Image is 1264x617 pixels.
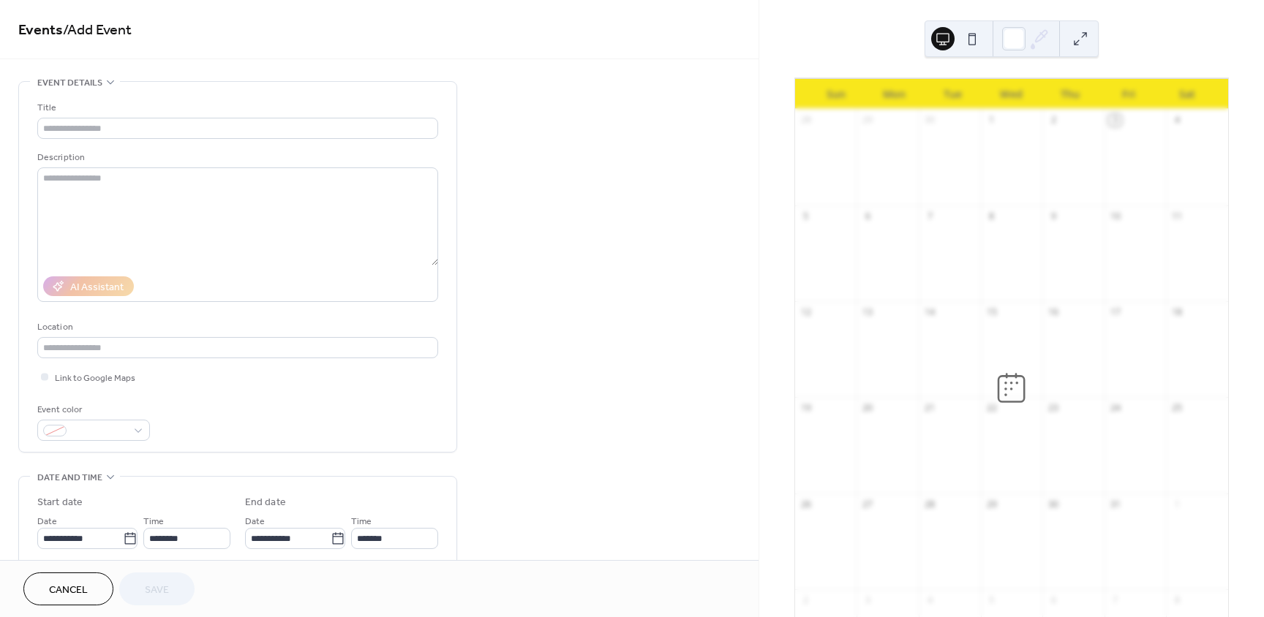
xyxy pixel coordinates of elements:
div: 4 [924,594,936,607]
button: Cancel [23,572,113,605]
span: Time [143,514,164,529]
div: Fri [1099,79,1158,109]
div: 6 [862,210,874,222]
div: 11 [1171,210,1184,222]
div: Location [37,319,435,335]
div: 20 [862,402,874,415]
span: Event details [37,75,102,91]
div: Sun [807,79,865,109]
div: 21 [924,402,936,415]
span: Date and time [37,470,102,485]
div: 29 [985,498,998,510]
div: 9 [1047,210,1060,222]
div: Mon [865,79,924,109]
div: Sat [1158,79,1216,109]
div: 30 [924,114,936,126]
div: 10 [1109,210,1121,222]
span: Cancel [49,583,88,598]
div: End date [245,495,286,510]
div: 27 [862,498,874,510]
a: Events [18,16,63,45]
span: Date [245,514,265,529]
div: 24 [1109,402,1121,415]
div: 22 [985,402,998,415]
div: 25 [1171,402,1184,415]
div: Title [37,100,435,116]
div: 30 [1047,498,1060,510]
div: 3 [1109,114,1121,126]
span: / Add Event [63,16,132,45]
div: 18 [1171,306,1184,319]
div: 26 [800,498,812,510]
div: 29 [862,114,874,126]
div: 1 [1171,498,1184,510]
div: 7 [924,210,936,222]
div: 12 [800,306,812,319]
span: Date [37,514,57,529]
span: Time [351,514,372,529]
div: Description [37,150,435,165]
div: 16 [1047,306,1060,319]
div: 23 [1047,402,1060,415]
div: 7 [1109,594,1121,607]
div: 2 [800,594,812,607]
div: 8 [1171,594,1184,607]
div: 14 [924,306,936,319]
div: 6 [1047,594,1060,607]
div: 31 [1109,498,1121,510]
div: 1 [985,114,998,126]
div: Start date [37,495,83,510]
div: 8 [985,210,998,222]
div: 5 [800,210,812,222]
div: Event color [37,402,147,417]
div: Tue [924,79,982,109]
div: 5 [985,594,998,607]
div: 17 [1109,306,1121,319]
div: 3 [862,594,874,607]
div: 28 [924,498,936,510]
div: Wed [982,79,1041,109]
div: 19 [800,402,812,415]
div: 13 [862,306,874,319]
div: 4 [1171,114,1184,126]
span: Link to Google Maps [55,371,135,386]
div: 28 [800,114,812,126]
div: 15 [985,306,998,319]
div: 2 [1047,114,1060,126]
div: Thu [1041,79,1099,109]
